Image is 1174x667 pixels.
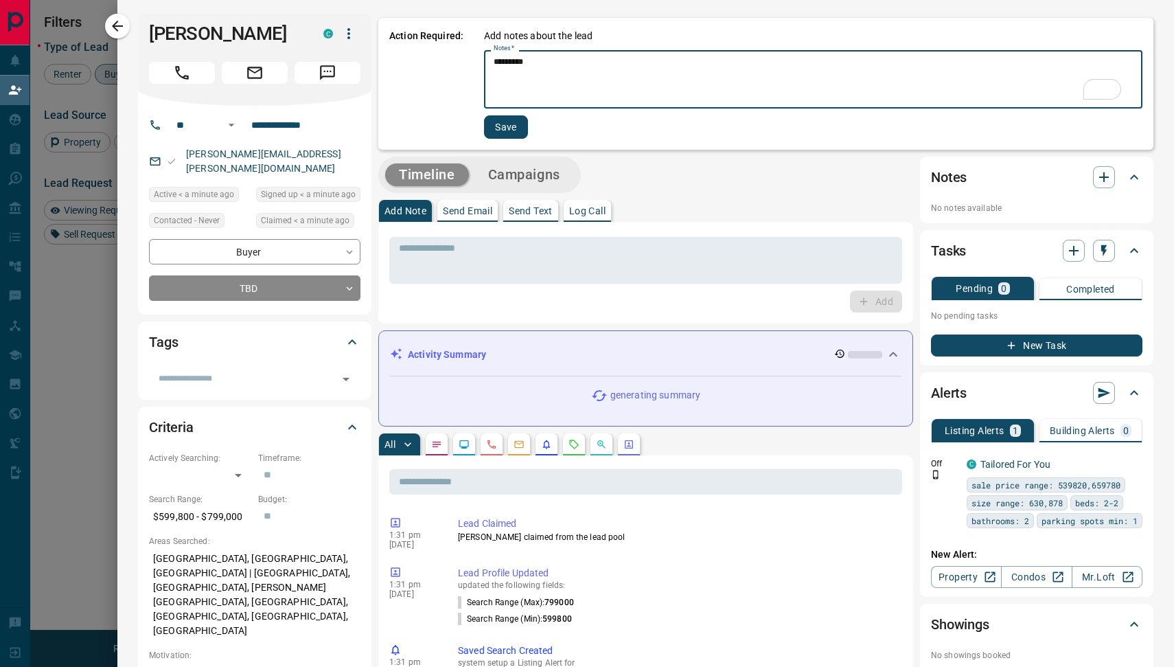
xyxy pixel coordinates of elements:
span: parking spots min: 1 [1041,514,1138,528]
svg: Requests [568,439,579,450]
div: TBD [149,275,360,301]
div: Activity Summary [390,342,901,368]
svg: Notes [431,439,442,450]
span: 799000 [544,598,574,607]
p: Search Range (Min) : [458,613,572,625]
h1: [PERSON_NAME] [149,23,303,45]
span: Call [149,62,215,84]
p: Motivation: [149,649,360,662]
p: Listing Alerts [945,426,1004,436]
p: New Alert: [931,547,1142,562]
div: Alerts [931,376,1142,409]
p: Add Note [384,206,426,216]
span: size range: 630,878 [971,496,1063,510]
div: condos.ca [323,29,333,38]
p: Building Alerts [1050,426,1115,436]
button: Campaigns [474,163,574,186]
svg: Lead Browsing Activity [459,439,470,450]
div: condos.ca [967,460,976,469]
p: Send Email [443,206,492,216]
button: New Task [931,335,1142,357]
p: Pending [956,284,993,293]
textarea: To enrich screen reader interactions, please activate Accessibility in Grammarly extension settings [494,56,1124,103]
p: 0 [1001,284,1006,293]
label: Notes [494,44,514,53]
p: 1 [1013,426,1018,436]
span: Contacted - Never [154,214,220,227]
button: Open [223,117,240,133]
span: beds: 2-2 [1075,496,1118,510]
h2: Alerts [931,382,967,404]
p: 1:31 pm [389,530,437,540]
p: Activity Summary [408,348,486,362]
p: updated the following fields: [458,580,897,590]
div: Buyer [149,239,360,264]
p: Lead Profile Updated [458,566,897,580]
p: Add notes about the lead [484,29,592,43]
p: [GEOGRAPHIC_DATA], [GEOGRAPHIC_DATA], [GEOGRAPHIC_DATA] | [GEOGRAPHIC_DATA], [GEOGRAPHIC_DATA], [... [149,547,360,642]
svg: Agent Actions [623,439,634,450]
span: Claimed < a minute ago [261,214,349,227]
div: Notes [931,161,1142,194]
p: [DATE] [389,589,437,599]
p: 1:31 pm [389,580,437,589]
a: [PERSON_NAME][EMAIL_ADDRESS][PERSON_NAME][DOMAIN_NAME] [186,148,341,174]
p: No notes available [931,202,1142,214]
button: Open [336,370,356,389]
p: Send Text [509,206,553,216]
div: Tue Sep 16 2025 [256,187,360,206]
div: Tue Sep 16 2025 [256,213,360,232]
p: Completed [1066,284,1115,294]
h2: Tasks [931,240,966,262]
h2: Showings [931,613,989,635]
div: Tags [149,326,360,359]
div: Tasks [931,234,1142,267]
p: generating summary [610,388,700,403]
p: Lead Claimed [458,517,897,531]
a: Tailored For You [980,459,1050,470]
p: Log Call [569,206,606,216]
span: bathrooms: 2 [971,514,1029,528]
a: Property [931,566,1002,588]
button: Timeline [385,163,469,186]
p: $599,800 - $799,000 [149,506,251,528]
span: Active < a minute ago [154,188,234,201]
button: Save [484,115,528,139]
p: Search Range: [149,493,251,506]
span: Email [222,62,288,84]
svg: Push Notification Only [931,470,941,479]
p: Saved Search Created [458,644,897,658]
p: Off [931,457,958,470]
p: No pending tasks [931,306,1142,326]
p: Areas Searched: [149,535,360,547]
span: 599800 [542,614,572,624]
a: Mr.Loft [1072,566,1142,588]
span: sale price range: 539820,659780 [971,478,1120,492]
p: [PERSON_NAME] claimed from the lead pool [458,531,897,543]
div: Tue Sep 16 2025 [149,187,249,206]
div: Showings [931,608,1142,641]
h2: Criteria [149,416,194,438]
span: Message [295,62,360,84]
p: Actively Searching: [149,452,251,464]
p: All [384,440,395,449]
span: Signed up < a minute ago [261,188,356,201]
svg: Opportunities [596,439,607,450]
p: Action Required: [389,29,463,139]
svg: Calls [486,439,497,450]
svg: Emails [514,439,525,450]
svg: Listing Alerts [541,439,552,450]
p: 1:31 pm [389,657,437,667]
p: No showings booked [931,649,1142,662]
div: Criteria [149,411,360,444]
p: Timeframe: [258,452,360,464]
p: Search Range (Max) : [458,596,574,609]
p: Budget: [258,493,360,506]
svg: Email Valid [167,157,176,166]
a: Condos [1001,566,1072,588]
h2: Tags [149,331,178,353]
h2: Notes [931,166,967,188]
p: 0 [1123,426,1129,436]
p: [DATE] [389,540,437,550]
